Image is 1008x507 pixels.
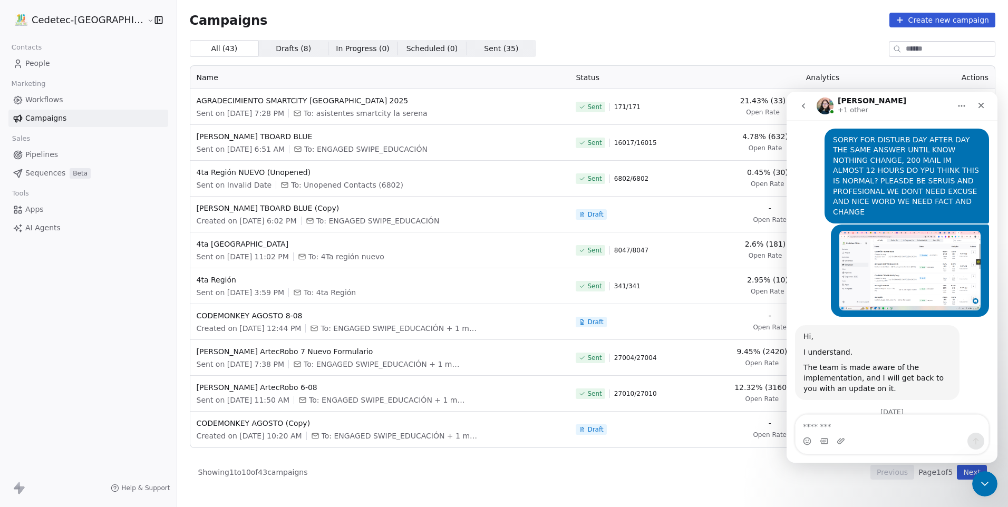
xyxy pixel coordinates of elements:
[745,395,779,403] span: Open Rate
[8,110,168,127] a: Campaigns
[614,282,641,290] span: 341 / 341
[197,216,297,226] span: Created on [DATE] 6:02 PM
[587,318,603,326] span: Draft
[25,204,44,215] span: Apps
[614,389,657,398] span: 27010 / 27010
[25,149,58,160] span: Pipelines
[304,287,356,298] span: To: 4ta Región
[7,76,50,92] span: Marketing
[769,203,771,213] span: -
[121,484,170,492] span: Help & Support
[197,144,285,154] span: Sent on [DATE] 6:51 AM
[8,91,168,109] a: Workflows
[944,66,995,89] th: Actions
[614,103,641,111] span: 171 / 171
[190,13,268,27] span: Campaigns
[406,43,458,54] span: Scheduled ( 0 )
[197,108,284,119] span: Sent on [DATE] 7:28 PM
[291,180,403,190] span: To: Unopened Contacts (6802)
[7,40,46,55] span: Contacts
[587,103,602,111] span: Sent
[747,275,788,285] span: 2.95% (10)
[751,180,784,188] span: Open Rate
[746,108,780,116] span: Open Rate
[8,219,168,237] a: AI Agents
[197,382,564,393] span: [PERSON_NAME] ArtecRobo 6-08
[957,465,987,480] button: Next
[740,95,786,106] span: 21.43% (33)
[322,431,480,441] span: To: ENGAGED SWIPE_EDUCACIÓN + 1 more
[7,186,33,201] span: Tools
[614,246,648,255] span: 8047 / 8047
[197,131,564,142] span: [PERSON_NAME] TBOARD BLUE
[889,13,995,27] button: Create new campaign
[587,210,603,219] span: Draft
[587,425,603,434] span: Draft
[972,471,997,496] iframe: Intercom live chat
[587,174,602,183] span: Sent
[70,168,91,179] span: Beta
[197,180,272,190] span: Sent on Invalid Date
[111,484,170,492] a: Help & Support
[197,275,564,285] span: 4ta Región
[749,144,782,152] span: Open Rate
[190,66,570,89] th: Name
[197,418,564,428] span: CODEMONKEY AGOSTO (Copy)
[13,11,140,29] button: Cedetec-[GEOGRAPHIC_DATA]
[197,346,564,357] span: [PERSON_NAME] ArtecRobo 7 Nuevo Formulario
[309,395,467,405] span: To: ENGAGED SWIPE_EDUCACIÓN + 1 more
[734,382,789,393] span: 12.32% (3160)
[304,359,462,369] span: To: ENGAGED SWIPE_EDUCACIÓN + 1 more
[8,55,168,72] a: People
[587,139,602,147] span: Sent
[745,359,779,367] span: Open Rate
[751,287,784,296] span: Open Rate
[745,239,786,249] span: 2.6% (181)
[8,146,168,163] a: Pipelines
[197,203,564,213] span: [PERSON_NAME] TBOARD BLUE (Copy)
[614,174,648,183] span: 6802 / 6802
[25,94,63,105] span: Workflows
[15,14,27,26] img: IMAGEN%2010%20A%C3%83%C2%91OS.png
[316,216,440,226] span: To: ENGAGED SWIPE_EDUCACIÓN
[614,354,657,362] span: 27004 / 27004
[25,113,66,124] span: Campaigns
[587,389,602,398] span: Sent
[8,201,168,218] a: Apps
[197,251,289,262] span: Sent on [DATE] 11:02 PM
[197,287,284,298] span: Sent on [DATE] 3:59 PM
[769,310,771,321] span: -
[197,359,284,369] span: Sent on [DATE] 7:38 PM
[25,222,61,233] span: AI Agents
[304,144,428,154] span: To: ENGAGED SWIPE_EDUCACIÓN
[197,431,302,441] span: Created on [DATE] 10:20 AM
[870,465,914,480] button: Previous
[8,164,168,182] a: SequencesBeta
[7,131,35,147] span: Sales
[197,167,564,178] span: 4ta Región NUEVO (Unopened)
[308,251,384,262] span: To: 4Ta región nuevo
[197,310,564,321] span: CODEMONKEY AGOSTO 8-08
[753,431,787,439] span: Open Rate
[484,43,518,54] span: Sent ( 35 )
[587,246,602,255] span: Sent
[321,323,479,334] span: To: ENGAGED SWIPE_EDUCACIÓN + 1 more
[197,95,564,106] span: AGRADECIMIENTO SMARTCITY [GEOGRAPHIC_DATA] 2025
